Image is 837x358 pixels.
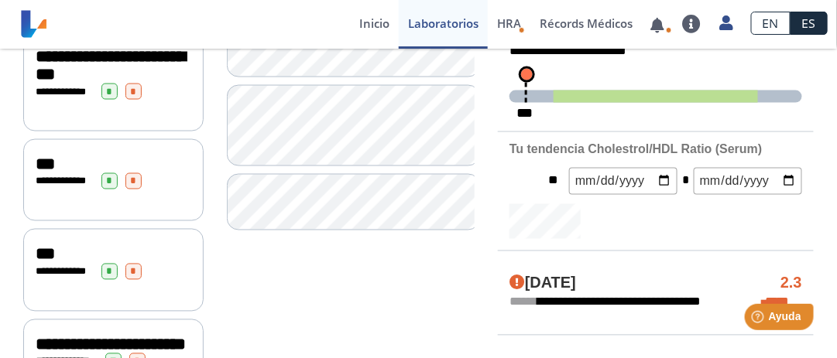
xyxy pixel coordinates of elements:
h4: 2.3 [780,274,802,293]
input: mm/dd/yyyy [569,168,677,195]
a: EN [751,12,791,35]
b: Tu tendencia Cholestrol/HDL Ratio (Serum) [509,142,762,155]
a: ES [791,12,828,35]
h4: [DATE] [509,274,576,293]
iframe: Help widget launcher [699,298,820,341]
span: HRA [497,15,521,31]
input: mm/dd/yyyy [694,168,802,195]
